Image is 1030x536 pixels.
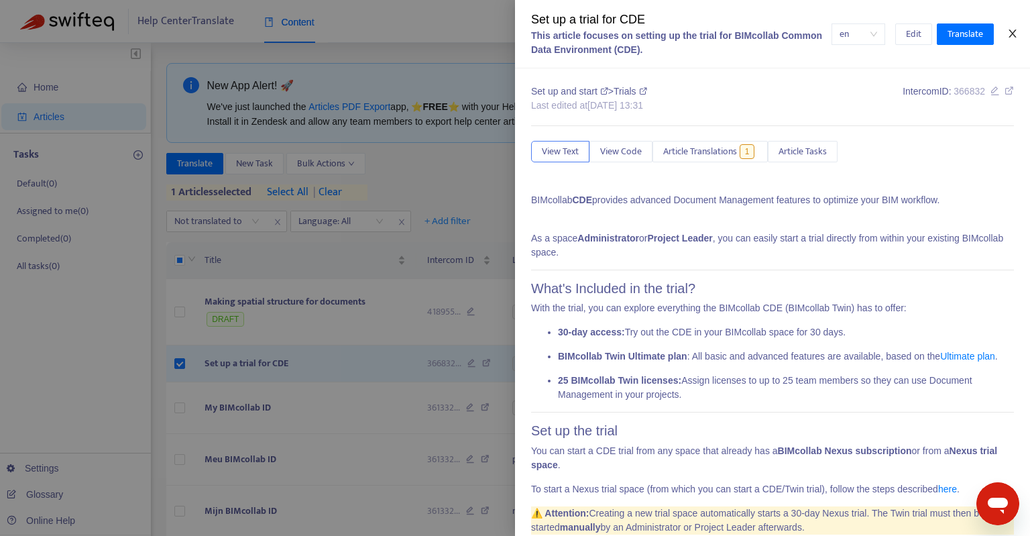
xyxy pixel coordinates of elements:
b: ⚠️ Attention: [531,508,589,519]
h2: Set up the trial [531,423,1014,439]
b: CDE [572,195,592,205]
span: Article Tasks [779,144,827,159]
div: This article focuses on setting up the trial for BIMcollab Common Data Environment (CDE). [531,29,832,57]
div: Set up a trial for CDE [531,11,832,29]
button: View Code [589,141,652,162]
b: Project Leader [648,233,713,244]
button: Article Tasks [768,141,838,162]
p: Try out the CDE in your BIMcollab space for 30 days. [558,325,1014,339]
b: manually [560,522,601,533]
b: trial space [531,445,997,470]
p: Creating a new trial space automatically starts a 30-day Nexus trial. The Twin trial must then be... [531,506,1014,535]
span: 366832 [954,86,985,97]
button: View Text [531,141,589,162]
iframe: Button to launch messaging window [976,482,1019,525]
span: Article Translations [663,144,737,159]
b: BIMcollab Twin Ultimate plan [558,351,687,362]
h2: What's Included in the trial? [531,280,1014,297]
button: Translate [937,23,994,45]
span: View Code [600,144,642,159]
span: Translate [948,27,983,42]
span: View Text [542,144,579,159]
button: Article Translations1 [652,141,768,162]
span: close [1007,28,1018,39]
div: Intercom ID: [903,85,1014,113]
p: With the trial, you can explore everything the BIMcollab CDE (BIMcollab Twin) has to offer: [531,301,1014,315]
button: Close [1003,28,1022,40]
b: Nexus [950,445,978,456]
b: 25 BIMcollab Twin licenses: [558,375,681,386]
p: As a space or , you can easily start a trial directly from within your existing BIMcollab space. [531,231,1014,260]
p: BIMcollab provides advanced Document Management features to optimize your BIM workflow. ​ [531,193,1014,221]
span: 1 [740,144,755,159]
b: BIMcollab Nexus subscription [778,445,912,456]
p: To start a Nexus trial space (from which you can start a CDE/Twin trial), follow the steps descri... [531,482,1014,496]
p: You can start a CDE trial from any space that already has a or from a . [531,444,1014,472]
p: : All basic and advanced features are available, based on the . [558,350,1014,364]
span: en [840,24,877,44]
b: 30-day access: [558,327,625,337]
b: Administrator [577,233,639,244]
a: Ultimate plan [940,351,995,362]
span: Trials [614,86,647,97]
span: Edit [906,27,921,42]
div: Last edited at [DATE] 13:31 [531,99,647,113]
button: Edit [895,23,932,45]
p: Assign licenses to up to 25 team members so they can use Document Management in your projects. [558,374,1014,402]
a: here [938,484,957,494]
span: Set up and start > [531,86,614,97]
